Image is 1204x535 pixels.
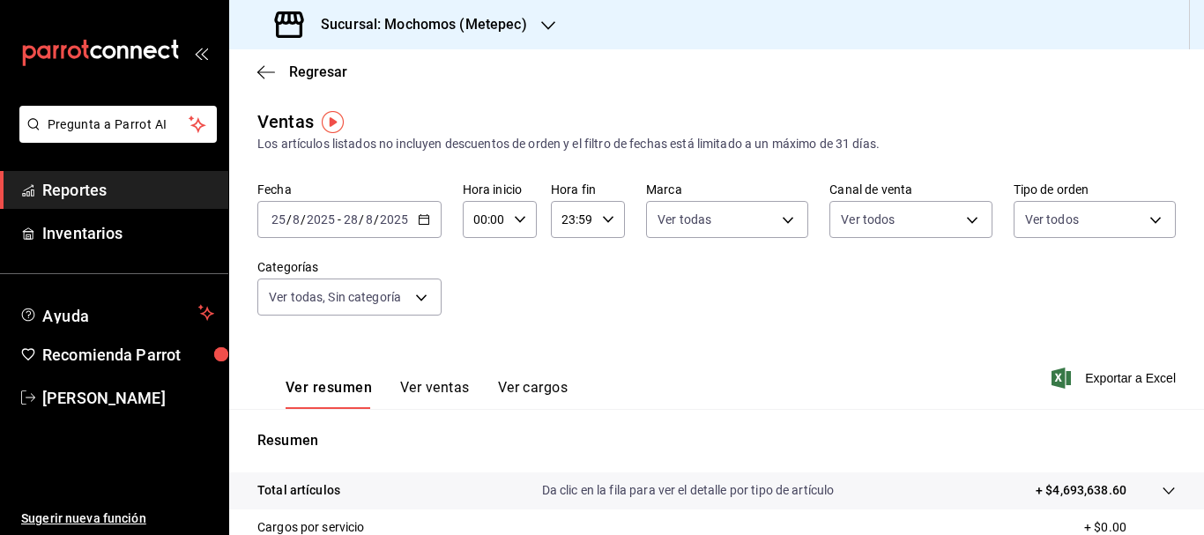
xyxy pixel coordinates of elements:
button: Pregunta a Parrot AI [19,106,217,143]
button: Ver resumen [286,379,372,409]
input: -- [343,212,359,227]
p: Da clic en la fila para ver el detalle por tipo de artículo [542,481,835,500]
div: Los artículos listados no incluyen descuentos de orden y el filtro de fechas está limitado a un m... [257,135,1176,153]
label: Marca [646,183,808,196]
label: Tipo de orden [1014,183,1176,196]
label: Categorías [257,261,442,273]
label: Fecha [257,183,442,196]
span: Sugerir nueva función [21,509,214,528]
button: Ver cargos [498,379,569,409]
p: Resumen [257,430,1176,451]
span: [PERSON_NAME] [42,386,214,410]
button: Ver ventas [400,379,470,409]
input: ---- [379,212,409,227]
span: Pregunta a Parrot AI [48,115,190,134]
span: Ver todas [658,211,711,228]
p: + $4,693,638.60 [1036,481,1126,500]
span: / [286,212,292,227]
span: Regresar [289,63,347,80]
h3: Sucursal: Mochomos (Metepec) [307,14,527,35]
input: -- [271,212,286,227]
label: Hora fin [551,183,625,196]
span: - [338,212,341,227]
img: Tooltip marker [322,111,344,133]
span: Reportes [42,178,214,202]
input: -- [292,212,301,227]
span: / [359,212,364,227]
span: Ver todos [841,211,895,228]
button: open_drawer_menu [194,46,208,60]
div: navigation tabs [286,379,568,409]
button: Regresar [257,63,347,80]
label: Canal de venta [829,183,992,196]
p: Total artículos [257,481,340,500]
span: Inventarios [42,221,214,245]
input: ---- [306,212,336,227]
a: Pregunta a Parrot AI [12,128,217,146]
span: Ayuda [42,302,191,323]
span: Ver todas, Sin categoría [269,288,401,306]
span: / [374,212,379,227]
label: Hora inicio [463,183,537,196]
span: Ver todos [1025,211,1079,228]
span: Recomienda Parrot [42,343,214,367]
input: -- [365,212,374,227]
button: Exportar a Excel [1055,368,1176,389]
span: / [301,212,306,227]
div: Ventas [257,108,314,135]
